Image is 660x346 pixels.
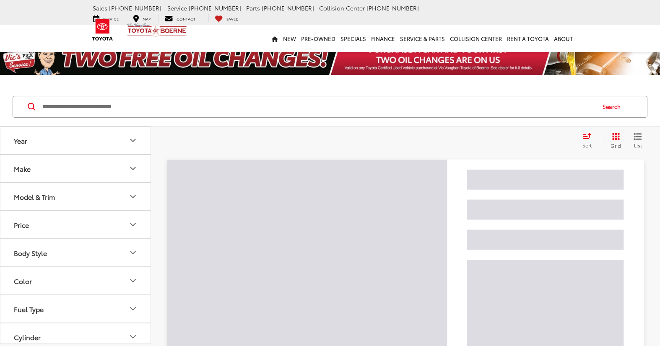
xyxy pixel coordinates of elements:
div: Body Style [14,249,47,257]
a: Pre-Owned [299,25,338,52]
a: My Saved Vehicles [208,14,245,22]
div: Make [128,163,138,173]
button: MakeMake [0,155,151,182]
span: [PHONE_NUMBER] [109,4,161,12]
span: Service [167,4,187,12]
button: Body StyleBody Style [0,239,151,266]
div: Color [14,277,32,285]
div: Fuel Type [14,305,44,313]
button: List View [627,132,648,149]
span: Collision Center [319,4,365,12]
button: ColorColor [0,267,151,294]
a: Contact [159,14,202,22]
span: Sort [582,142,592,149]
div: Body Style [128,248,138,258]
span: Sales [93,4,107,12]
button: Search [595,96,633,117]
div: Price [128,219,138,230]
a: Specials [338,25,369,52]
span: [PHONE_NUMBER] [366,4,419,12]
div: Model & Trim [128,191,138,201]
a: Finance [369,25,398,52]
div: Make [14,165,31,173]
div: Cylinder [14,333,41,341]
div: Year [14,137,27,145]
a: New [281,25,299,52]
button: Grid View [601,132,627,149]
input: Search by Make, Model, or Keyword [42,97,595,117]
span: Grid [611,142,621,149]
a: Map [127,14,157,22]
button: Fuel TypeFuel Type [0,295,151,323]
div: Cylinder [128,332,138,342]
span: [PHONE_NUMBER] [262,4,314,12]
a: Rent a Toyota [504,25,551,52]
div: Fuel Type [128,304,138,314]
a: Collision Center [447,25,504,52]
button: PricePrice [0,211,151,238]
span: Parts [246,4,260,12]
a: Service & Parts: Opens in a new tab [398,25,447,52]
a: Home [269,25,281,52]
button: Model & TrimModel & Trim [0,183,151,210]
button: YearYear [0,127,151,154]
a: About [551,25,575,52]
span: List [634,142,642,149]
img: Vic Vaughan Toyota of Boerne [127,23,187,37]
span: Saved [226,16,239,21]
div: Color [128,276,138,286]
a: Service [87,14,125,22]
div: Year [128,135,138,145]
div: Price [14,221,29,229]
img: Toyota [87,16,118,44]
div: Model & Trim [14,193,55,201]
span: [PHONE_NUMBER] [189,4,241,12]
button: Select sort value [578,132,601,149]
